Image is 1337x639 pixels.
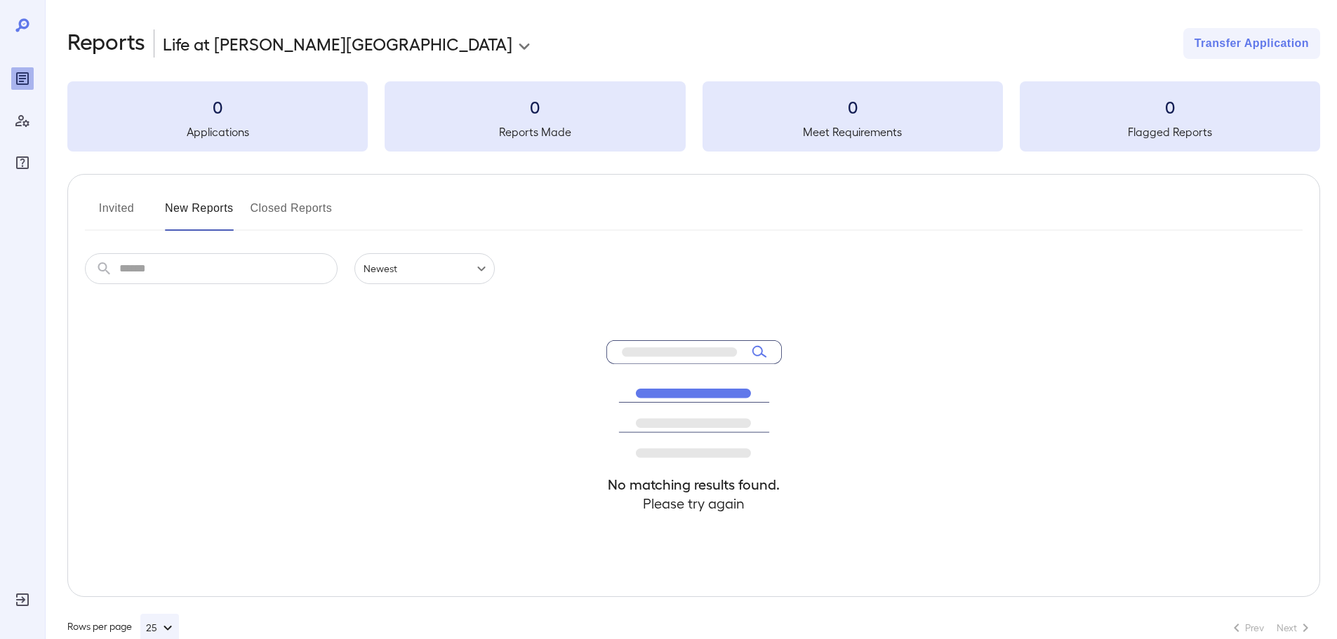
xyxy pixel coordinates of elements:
[11,152,34,174] div: FAQ
[11,67,34,90] div: Reports
[1183,28,1320,59] button: Transfer Application
[1020,123,1320,140] h5: Flagged Reports
[703,123,1003,140] h5: Meet Requirements
[67,95,368,118] h3: 0
[1020,95,1320,118] h3: 0
[67,123,368,140] h5: Applications
[67,81,1320,152] summary: 0Applications0Reports Made0Meet Requirements0Flagged Reports
[1222,617,1320,639] nav: pagination navigation
[354,253,495,284] div: Newest
[11,109,34,132] div: Manage Users
[165,197,234,231] button: New Reports
[251,197,333,231] button: Closed Reports
[11,588,34,611] div: Log Out
[385,123,685,140] h5: Reports Made
[606,475,782,494] h4: No matching results found.
[606,494,782,513] h4: Please try again
[385,95,685,118] h3: 0
[67,28,145,59] h2: Reports
[703,95,1003,118] h3: 0
[85,197,148,231] button: Invited
[163,32,512,55] p: Life at [PERSON_NAME][GEOGRAPHIC_DATA]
